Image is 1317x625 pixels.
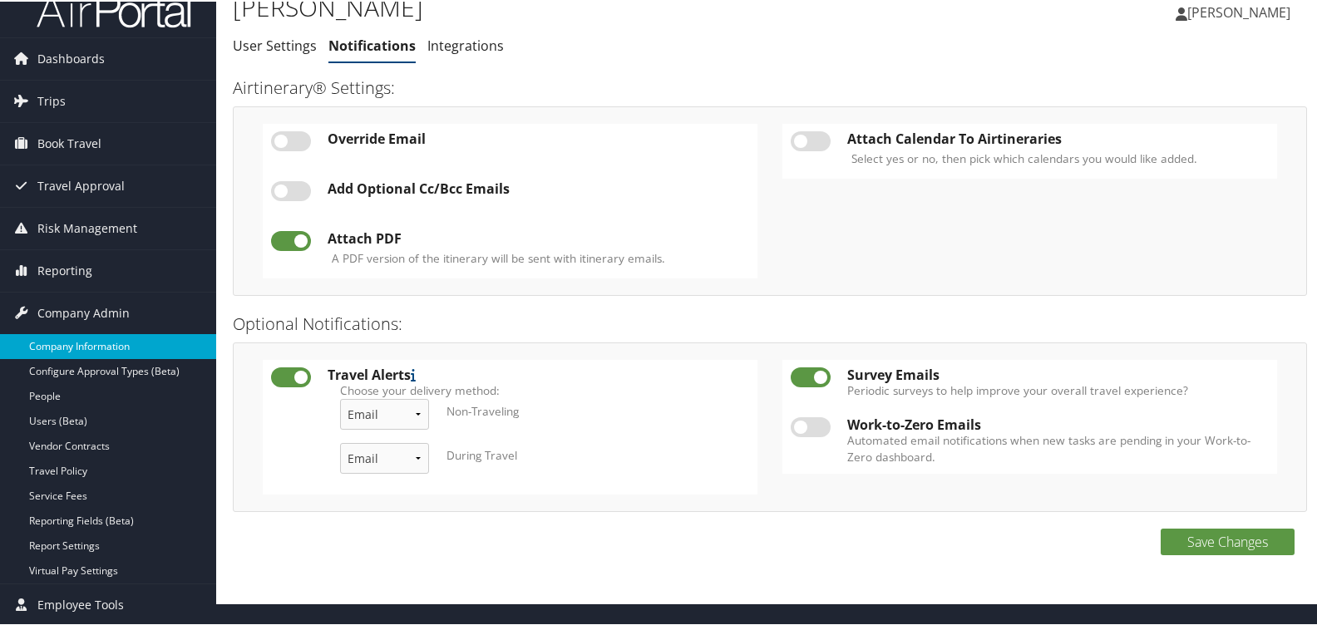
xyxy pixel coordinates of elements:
span: [PERSON_NAME] [1187,2,1290,20]
a: Notifications [328,35,416,53]
span: Trips [37,79,66,121]
div: Override Email [328,130,749,145]
span: Book Travel [37,121,101,163]
span: Risk Management [37,206,137,248]
div: Attach PDF [328,229,749,244]
h3: Airtinerary® Settings: [233,75,1307,98]
div: Add Optional Cc/Bcc Emails [328,180,749,194]
div: Travel Alerts [328,366,749,381]
label: Choose your delivery method: [340,381,737,397]
div: Work-to-Zero Emails [847,416,1269,431]
label: During Travel [446,445,517,462]
h3: Optional Notifications: [233,311,1307,334]
span: Reporting [37,249,92,290]
span: Dashboards [37,37,105,78]
label: Non-Traveling [446,401,519,418]
label: Periodic surveys to help improve your overall travel experience? [847,381,1269,397]
a: User Settings [233,35,317,53]
span: Travel Approval [37,164,125,205]
div: Survey Emails [847,366,1269,381]
span: Company Admin [37,291,130,332]
label: Automated email notifications when new tasks are pending in your Work-to-Zero dashboard. [847,431,1269,465]
label: A PDF version of the itinerary will be sent with itinerary emails. [332,249,665,265]
button: Save Changes [1161,527,1295,554]
div: Attach Calendar To Airtineraries [847,130,1269,145]
label: Select yes or no, then pick which calendars you would like added. [851,149,1197,165]
span: Employee Tools [37,583,124,624]
a: Integrations [427,35,504,53]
